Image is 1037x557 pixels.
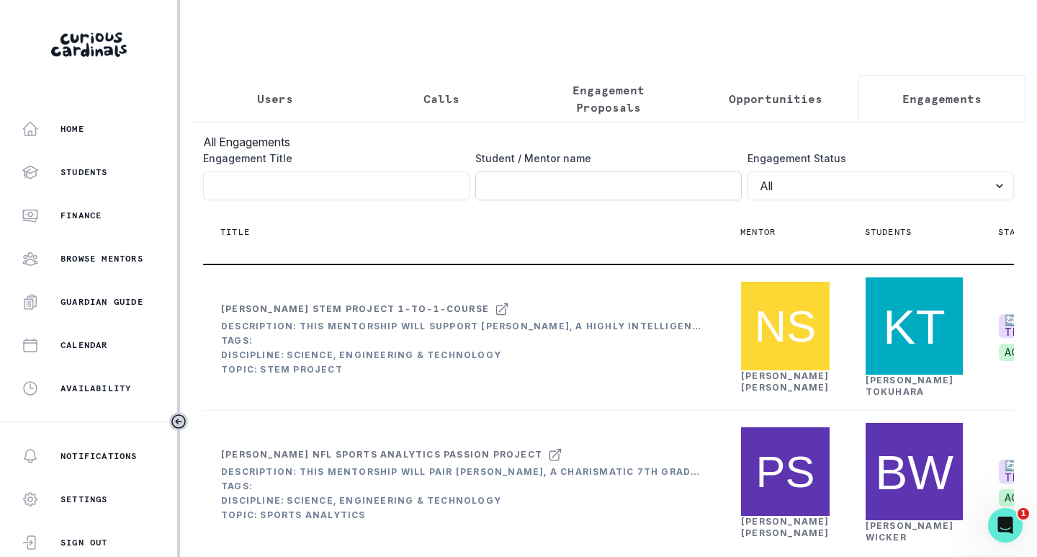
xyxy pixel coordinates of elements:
[221,495,705,507] div: Discipline: Science, Engineering & Technology
[60,296,143,308] p: Guardian Guide
[998,226,1033,238] p: Status
[902,90,982,107] p: Engagements
[60,339,108,351] p: Calendar
[221,509,705,521] div: Topic: Sports Analytics
[60,253,143,264] p: Browse Mentors
[537,81,680,116] p: Engagement Proposals
[169,412,188,431] button: Toggle sidebar
[220,226,250,238] p: Title
[60,166,108,178] p: Students
[748,151,1005,166] label: Engagement Status
[221,335,705,347] div: Tags:
[60,383,131,394] p: Availability
[988,508,1023,543] iframe: Intercom live chat
[865,226,912,238] p: Students
[475,151,733,166] label: Student / Mentor name
[221,321,705,332] div: Description: This mentorship will support [PERSON_NAME], a highly intelligent [DEMOGRAPHIC_DATA] ...
[423,90,459,107] p: Calls
[866,520,954,543] a: [PERSON_NAME] Wicker
[51,32,127,57] img: Curious Cardinals Logo
[60,537,108,548] p: Sign Out
[866,375,954,397] a: [PERSON_NAME] Tokuhara
[740,226,776,238] p: Mentor
[1018,508,1029,520] span: 1
[60,450,138,462] p: Notifications
[741,516,830,538] a: [PERSON_NAME] [PERSON_NAME]
[729,90,822,107] p: Opportunities
[203,133,1014,151] h3: All Engagements
[221,466,705,478] div: Description: This mentorship will pair [PERSON_NAME], a charismatic 7th grader with sharp math sk...
[221,481,705,492] div: Tags:
[203,151,461,166] label: Engagement Title
[60,494,108,505] p: Settings
[60,123,84,135] p: Home
[221,449,542,460] div: [PERSON_NAME] NFL Sports Analytics Passion Project
[221,349,705,361] div: Discipline: Science, Engineering & Technology
[221,303,489,315] div: [PERSON_NAME] STEM Project 1-to-1-course
[741,370,830,393] a: [PERSON_NAME] [PERSON_NAME]
[257,90,293,107] p: Users
[221,364,705,375] div: Topic: STEM Project
[60,210,102,221] p: Finance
